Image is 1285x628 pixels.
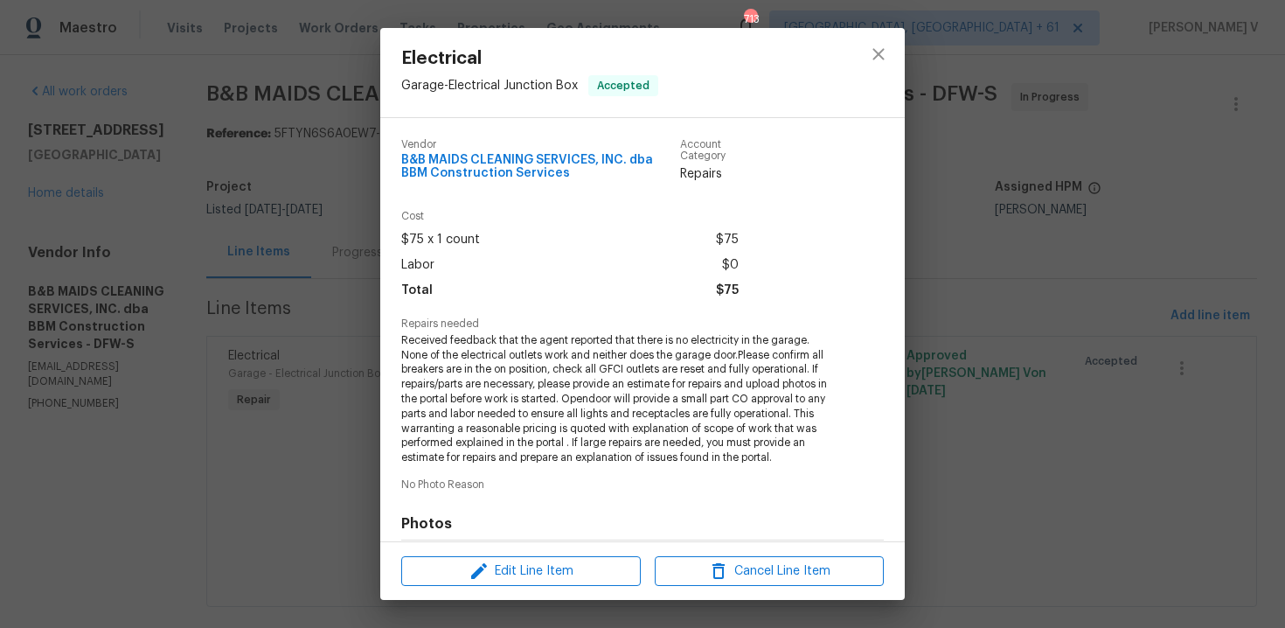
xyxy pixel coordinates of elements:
span: Vendor [401,139,680,150]
h4: Photos [401,515,884,533]
span: Received feedback that the agent reported that there is no electricity in the garage. None of the... [401,333,836,465]
span: Cost [401,211,739,222]
span: Garage - Electrical Junction Box [401,80,578,92]
span: $75 [716,227,739,253]
div: 713 [744,10,756,28]
span: Accepted [590,77,656,94]
span: $75 [716,278,739,304]
span: B&B MAIDS CLEANING SERVICES, INC. dba BBM Construction Services [401,154,680,180]
span: Edit Line Item [406,561,636,583]
span: Repairs needed [401,318,884,330]
span: No Photo Reason [401,479,884,491]
span: Total [401,278,433,304]
span: Cancel Line Item [660,561,879,583]
span: $0 [722,253,739,278]
span: Electrical [401,49,658,68]
button: close [858,33,899,75]
span: Labor [401,253,434,278]
span: $75 x 1 count [401,227,480,253]
span: Account Category [680,139,739,162]
span: Repairs [680,165,739,183]
button: Cancel Line Item [655,556,884,587]
button: Edit Line Item [401,556,641,587]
